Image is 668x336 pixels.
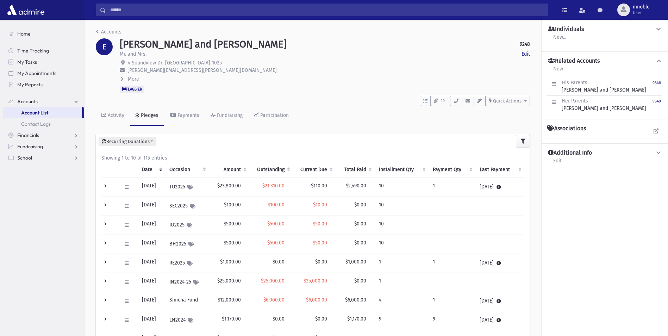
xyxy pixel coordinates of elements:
th: Date: activate to sort column ascending [138,162,165,178]
a: Accounts [3,96,84,107]
td: [DATE] [475,292,524,311]
span: School [17,155,32,161]
a: Financials [3,130,84,141]
span: $0.00 [354,240,366,246]
a: 9649 [653,97,661,112]
span: [PERSON_NAME][EMAIL_ADDRESS][PERSON_NAME][DOMAIN_NAME] [127,67,277,73]
span: Fundraising [17,143,43,150]
span: $0.00 [354,278,366,284]
button: Additional Info [547,149,662,157]
td: JN2024-25 [165,273,209,292]
td: [DATE] [138,254,165,273]
span: $1,170.00 [347,316,366,322]
div: Pledges [139,112,158,118]
span: $500.00 [267,221,285,227]
input: Search [106,4,548,16]
td: [DATE] [138,216,165,235]
td: [DATE] [138,292,165,311]
a: 9648 [653,79,661,94]
div: Activity [106,112,124,118]
h4: Associations [547,125,586,132]
span: $1,000.00 [345,259,366,265]
a: School [3,152,84,163]
a: Fundraising [3,141,84,152]
td: BH2025 [165,235,209,254]
span: Accounts [17,98,38,105]
td: $1,170.00 [209,311,249,330]
td: $100.00 [209,197,249,216]
td: [DATE] [138,235,165,254]
span: $0.00 [315,259,327,265]
span: $21,310.00 [262,183,285,189]
h4: Individuals [548,26,584,33]
span: Financials [17,132,39,138]
a: Payments [164,106,205,126]
div: Showing 1 to 10 of 115 entries [101,154,524,162]
span: -$110.00 [309,183,327,189]
h4: Related Accounts [548,57,600,65]
span: My Reports [17,81,43,88]
button: Related Accounts [547,57,662,65]
span: $6,000.00 [306,297,327,303]
div: [PERSON_NAME] and [PERSON_NAME] [562,97,646,112]
button: Individuals [547,26,662,33]
td: RE2025 [165,254,209,273]
span: 4 Soundview Dr [128,60,162,66]
td: [DATE] [475,254,524,273]
td: 1 [375,254,429,273]
h1: [PERSON_NAME] and [PERSON_NAME] [120,38,287,50]
span: Account List [21,110,48,116]
span: mnoble [633,4,650,10]
th: Occasion : activate to sort column ascending [165,162,209,178]
td: TU2025 [165,178,209,197]
td: [DATE] [138,178,165,197]
a: Accounts [96,29,121,35]
a: Pledges [130,106,164,126]
span: $0.00 [354,221,366,227]
th: Total Paid: activate to sort column ascending [336,162,375,178]
div: Payments [176,112,199,118]
td: 10 [375,178,429,197]
td: [DATE] [475,178,524,197]
span: Home [17,31,31,37]
a: Time Tracking [3,45,84,56]
a: Home [3,28,84,39]
td: $23,800.00 [209,178,249,197]
span: Time Tracking [17,48,49,54]
span: [GEOGRAPHIC_DATA]-1025 [165,60,222,66]
small: 9649 [653,99,661,104]
td: $500.00 [209,216,249,235]
a: My Reports [3,79,84,90]
a: Edit [553,157,562,169]
a: My Tasks [3,56,84,68]
div: Fundraising [216,112,243,118]
td: 10 [375,235,429,254]
span: More [128,76,139,82]
span: $50.00 [313,221,327,227]
span: Contact Logs [21,121,51,127]
a: Contact Logs [3,118,84,130]
a: Fundraising [205,106,248,126]
span: $25,000.00 [261,278,285,284]
th: Amount: activate to sort column ascending [209,162,249,178]
button: Quick Actions [486,96,530,106]
td: $25,000.00 [209,273,249,292]
span: $50.00 [313,240,327,246]
span: $0.00 [273,316,285,322]
td: $1,000.00 [209,254,249,273]
td: 1 [429,292,475,311]
span: His Parents [562,80,587,86]
button: Recurring Donations [99,137,156,146]
div: Participation [259,112,289,118]
span: 10 [439,98,447,104]
strong: 9248 [520,41,530,48]
div: E [96,38,113,55]
nav: breadcrumb [96,28,121,38]
th: Payment Qty: activate to sort column ascending [429,162,475,178]
a: Activity [96,106,130,126]
span: $6,000.00 [263,297,285,303]
a: My Appointments [3,68,84,79]
span: FLAGS:ER [120,86,144,93]
a: New... [553,33,567,46]
span: My Appointments [17,70,56,76]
